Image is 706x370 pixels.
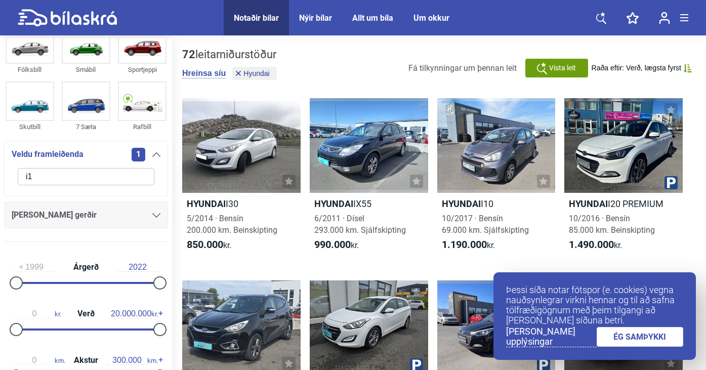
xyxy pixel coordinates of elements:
span: Veldu framleiðenda [12,147,84,161]
div: 7 Sæta [62,121,110,133]
a: HyundaiI1010/2017 · Bensín69.000 km. Sjálfskipting1.190.000kr. [437,98,556,260]
h2: I20 PREMIUM [564,198,683,210]
a: Nýir bílar [299,13,332,23]
span: km. [14,356,65,365]
span: kr. [111,309,158,318]
div: Sportjeppi [118,64,167,75]
a: HyundaiI20 PREMIUM10/2016 · Bensín85.000 km. Beinskipting1.490.000kr. [564,98,683,260]
span: km. [107,356,158,365]
span: 5/2014 · Bensín 200.000 km. Beinskipting [187,214,277,235]
a: Notaðir bílar [234,13,279,23]
span: kr. [569,239,622,251]
a: [PERSON_NAME] upplýsingar [506,326,597,347]
b: Hyundai [314,198,353,209]
span: 10/2017 · Bensín 69.000 km. Sjálfskipting [442,214,529,235]
p: Þessi síða notar fótspor (e. cookies) vegna nauðsynlegrar virkni hennar og til að safna tölfræðig... [506,285,683,325]
span: kr. [442,239,495,251]
span: Árgerð [71,263,101,271]
button: Hyundai [232,67,276,80]
span: Verð [75,310,97,318]
div: Fólksbíll [6,64,54,75]
a: HyundaiIX556/2011 · Dísel293.000 km. Sjálfskipting990.000kr. [310,98,428,260]
span: Raða eftir: Verð, lægsta fyrst [592,64,681,72]
img: parking.png [665,176,678,189]
div: Smábíl [62,64,110,75]
div: Skutbíll [6,121,54,133]
h2: I30 [182,198,301,210]
span: Vista leit [549,63,576,73]
a: ÉG SAMÞYKKI [597,327,684,347]
span: kr. [314,239,359,251]
h2: I10 [437,198,556,210]
h2: IX55 [310,198,428,210]
span: 10/2016 · Bensín 85.000 km. Beinskipting [569,214,655,235]
span: [PERSON_NAME] gerðir [12,208,97,222]
div: Rafbíll [118,121,167,133]
span: kr. [187,239,231,251]
div: leitarniðurstöður [182,48,279,61]
b: 850.000 [187,238,223,251]
img: user-login.svg [659,12,670,24]
b: 990.000 [314,238,351,251]
span: Akstur [71,356,101,364]
span: 1 [132,148,145,161]
b: 72 [182,48,195,61]
span: 6/2011 · Dísel 293.000 km. Sjálfskipting [314,214,406,235]
a: Allt um bíla [352,13,393,23]
button: Hreinsa síu [182,68,226,78]
button: Raða eftir: Verð, lægsta fyrst [592,64,692,72]
b: 1.490.000 [569,238,614,251]
a: Um okkur [413,13,449,23]
b: Hyundai [442,198,481,209]
b: 1.190.000 [442,238,487,251]
span: Hyundai [243,70,269,77]
span: kr. [14,309,61,318]
a: HyundaiI305/2014 · Bensín200.000 km. Beinskipting850.000kr. [182,98,301,260]
b: Hyundai [187,198,226,209]
span: Fá tilkynningar um þennan leit [408,63,517,73]
b: Hyundai [569,198,608,209]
